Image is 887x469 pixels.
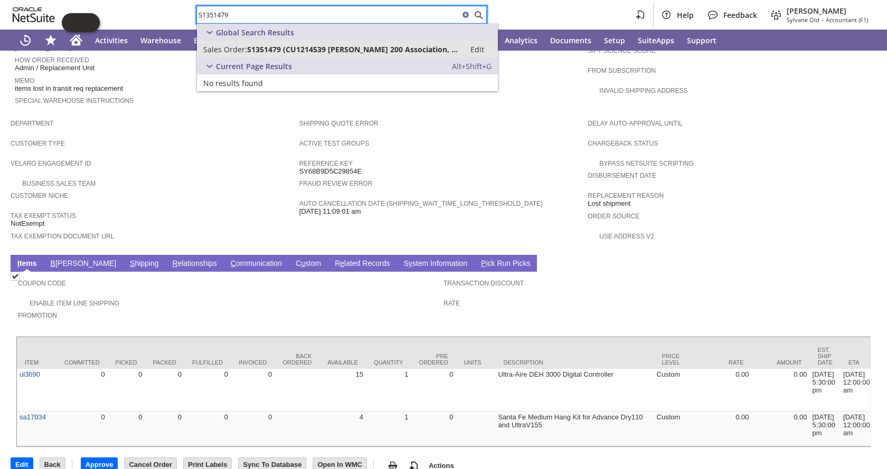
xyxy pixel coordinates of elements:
[550,35,591,45] span: Documents
[70,34,82,46] svg: Home
[108,369,145,411] td: 0
[760,359,802,366] div: Amount
[327,359,358,366] div: Available
[472,8,485,21] svg: Search
[752,369,810,411] td: 0.00
[15,97,134,104] a: Special Warehouse Instructions
[599,87,687,94] a: Invalid Shipping Address
[127,259,162,269] a: Shipping
[366,411,411,446] td: 1
[588,120,682,127] a: Delay Auto-Approval Until
[282,353,312,366] div: Back Ordered
[654,411,694,446] td: Custom
[481,259,486,267] span: P
[11,160,91,167] a: Velaro Engagement ID
[459,43,496,55] a: Edit:
[231,411,275,446] td: 0
[95,35,128,45] span: Activities
[20,413,46,421] a: sa17034
[810,411,841,446] td: [DATE] 5:30:00 pm
[15,84,123,93] span: items lost in transit req replacement
[818,347,833,366] div: Est. Ship Date
[588,199,630,208] span: Lost shipment
[598,30,631,51] a: Setup
[299,207,361,216] span: [DATE] 11:09:01 am
[22,180,96,187] a: Business Sales Team
[184,411,231,446] td: 0
[140,35,181,45] span: Warehouse
[64,359,100,366] div: Committed
[374,359,403,366] div: Quantity
[702,359,744,366] div: Rate
[15,64,95,72] span: Admin / Replacement Unit
[654,369,694,411] td: Custom
[299,180,373,187] a: Fraud Review Error
[194,35,216,45] span: Billing
[192,359,223,366] div: Fulfilled
[11,212,76,219] a: Tax Exempt Status
[599,233,654,240] a: Use Address V2
[841,411,873,446] td: [DATE] 12:00:00 am
[604,35,625,45] span: Setup
[443,300,460,307] a: Rate
[332,259,392,269] a: Related Records
[247,44,459,54] span: S1351479 (CU1214539 [PERSON_NAME] 200 Association, Inc)
[44,34,57,46] svg: Shortcuts
[62,13,100,32] iframe: Click here to launch Oracle Guided Learning Help Panel
[170,259,220,269] a: Relationships
[694,369,752,411] td: 0.00
[11,192,68,199] a: Customer Niche
[681,30,723,51] a: Support
[11,120,54,127] a: Department
[498,30,544,51] a: Analytics
[588,47,655,54] a: Sift Science Score
[723,10,757,20] span: Feedback
[187,30,222,51] a: Billing
[15,77,34,84] a: Memo
[56,369,108,411] td: 0
[13,30,38,51] a: Recent Records
[841,369,873,411] td: [DATE] 12:00:00 am
[694,411,752,446] td: 0.00
[203,78,263,88] span: No results found
[134,30,187,51] a: Warehouse
[301,259,305,267] span: u
[11,233,114,240] a: Tax Exemption Document URL
[752,411,810,446] td: 0.00
[173,259,178,267] span: R
[203,44,247,54] span: Sales Order:
[662,353,686,366] div: Price Level
[822,16,824,24] span: -
[11,219,44,228] span: NotExempt
[299,120,379,127] a: Shipping Quote Error
[319,369,366,411] td: 15
[411,411,456,446] td: 0
[826,16,868,24] span: Accountant (F1)
[638,35,674,45] span: SuiteApps
[319,411,366,446] td: 4
[848,359,865,366] div: ETA
[197,8,459,21] input: Search
[19,34,32,46] svg: Recent Records
[588,172,656,179] a: Disbursement Date
[17,259,20,267] span: I
[11,272,20,281] img: Checked
[857,257,870,270] a: Unrolled view on
[130,259,135,267] span: S
[588,67,656,74] a: From Subscription
[409,259,412,267] span: y
[197,74,498,91] a: No results found
[677,10,694,20] span: Help
[687,35,716,45] span: Support
[30,300,119,307] a: Enable Item Line Shipping
[544,30,598,51] a: Documents
[505,35,537,45] span: Analytics
[299,167,362,176] span: SY68B9D5C29854E
[588,140,658,147] a: Chargeback Status
[18,280,66,287] a: Coupon Code
[599,160,693,167] a: Bypass NetSuite Scripting
[18,312,57,319] a: Promotion
[239,359,267,366] div: Invoiced
[366,369,411,411] td: 1
[631,30,681,51] a: SuiteApps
